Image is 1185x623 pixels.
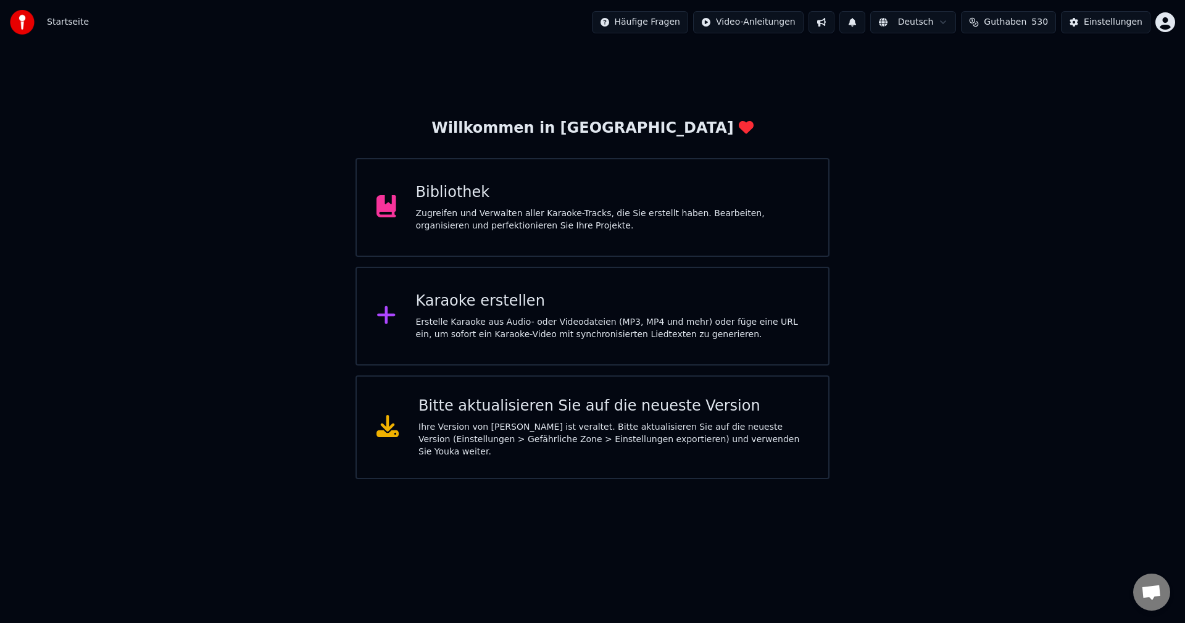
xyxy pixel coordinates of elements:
img: youka [10,10,35,35]
button: Häufige Fragen [592,11,689,33]
div: Karaoke erstellen [416,291,809,311]
div: Bibliothek [416,183,809,203]
button: Video-Anleitungen [693,11,804,33]
div: Erstelle Karaoke aus Audio- oder Videodateien (MP3, MP4 und mehr) oder füge eine URL ein, um sofo... [416,316,809,341]
div: Chat öffnen [1133,574,1170,611]
div: Ihre Version von [PERSON_NAME] ist veraltet. Bitte aktualisieren Sie auf die neueste Version (Ein... [418,421,809,458]
nav: breadcrumb [47,16,89,28]
div: Bitte aktualisieren Sie auf die neueste Version [418,396,809,416]
span: Startseite [47,16,89,28]
div: Willkommen in [GEOGRAPHIC_DATA] [431,119,753,138]
span: 530 [1031,16,1048,28]
button: Guthaben530 [961,11,1056,33]
button: Einstellungen [1061,11,1150,33]
div: Einstellungen [1084,16,1142,28]
div: Zugreifen und Verwalten aller Karaoke-Tracks, die Sie erstellt haben. Bearbeiten, organisieren un... [416,207,809,232]
span: Guthaben [984,16,1026,28]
